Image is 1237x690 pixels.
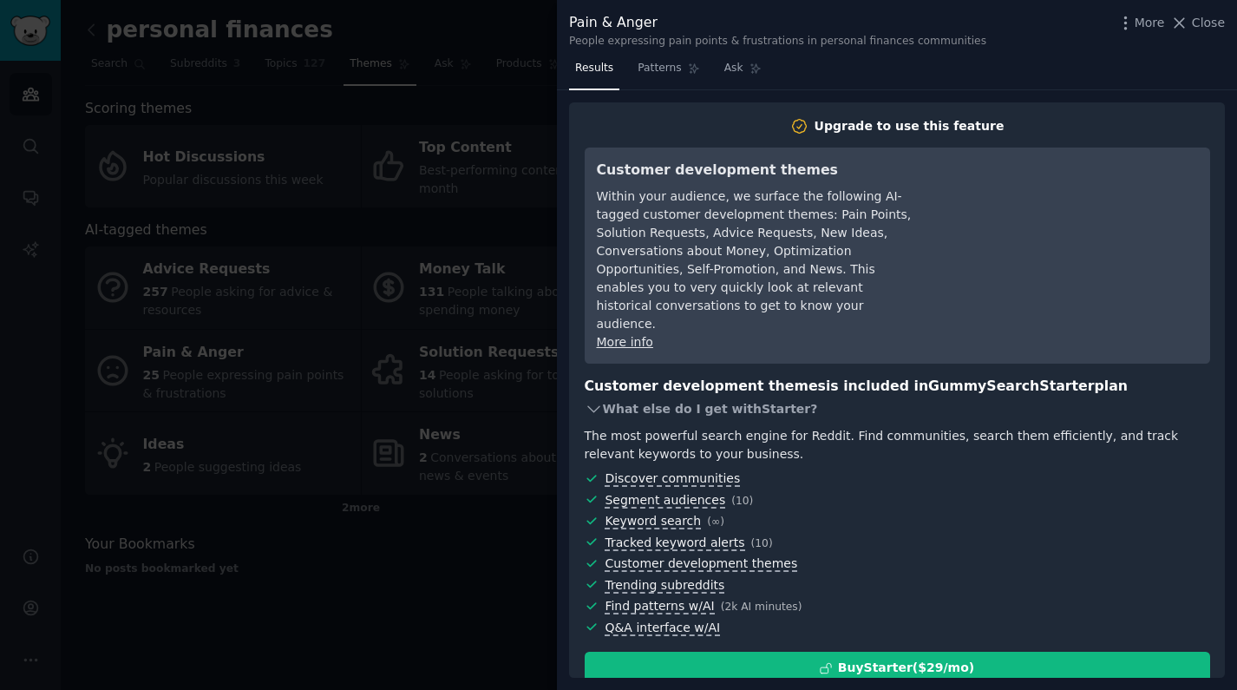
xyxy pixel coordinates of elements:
span: Ask [724,61,743,76]
div: The most powerful search engine for Reddit. Find communities, search them efficiently, and track ... [585,427,1210,463]
div: Pain & Anger [569,12,986,34]
span: Patterns [638,61,681,76]
a: More info [597,335,653,349]
h3: Customer development themes [597,160,913,181]
iframe: YouTube video player [938,160,1198,290]
span: Tracked keyword alerts [605,536,744,551]
div: Within your audience, we surface the following AI-tagged customer development themes: Pain Points... [597,187,913,333]
a: Results [569,55,619,90]
span: Find patterns w/AI [605,599,714,614]
h3: Customer development themes is included in plan [585,376,1210,398]
div: People expressing pain points & frustrations in personal finances communities [569,34,986,49]
span: ( 2k AI minutes ) [721,601,802,613]
span: GummySearch Starter [928,378,1094,394]
div: What else do I get with Starter ? [585,397,1210,421]
span: ( 10 ) [751,537,773,549]
span: Trending subreddits [605,578,724,594]
span: ( 10 ) [731,495,753,507]
span: Keyword search [605,514,701,529]
div: Buy Starter ($ 29 /mo ) [838,659,974,677]
button: More [1116,14,1165,32]
span: Q&A interface w/AI [605,621,720,636]
span: Close [1192,14,1225,32]
span: Segment audiences [605,493,725,509]
span: Customer development themes [605,556,797,572]
a: Patterns [632,55,705,90]
a: Ask [718,55,768,90]
button: Close [1170,14,1225,32]
span: ( ∞ ) [707,516,724,528]
span: Discover communities [605,471,740,487]
span: Results [575,61,613,76]
span: More [1135,14,1165,32]
button: BuyStarter($29/mo) [585,652,1210,684]
div: Upgrade to use this feature [815,117,1005,135]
